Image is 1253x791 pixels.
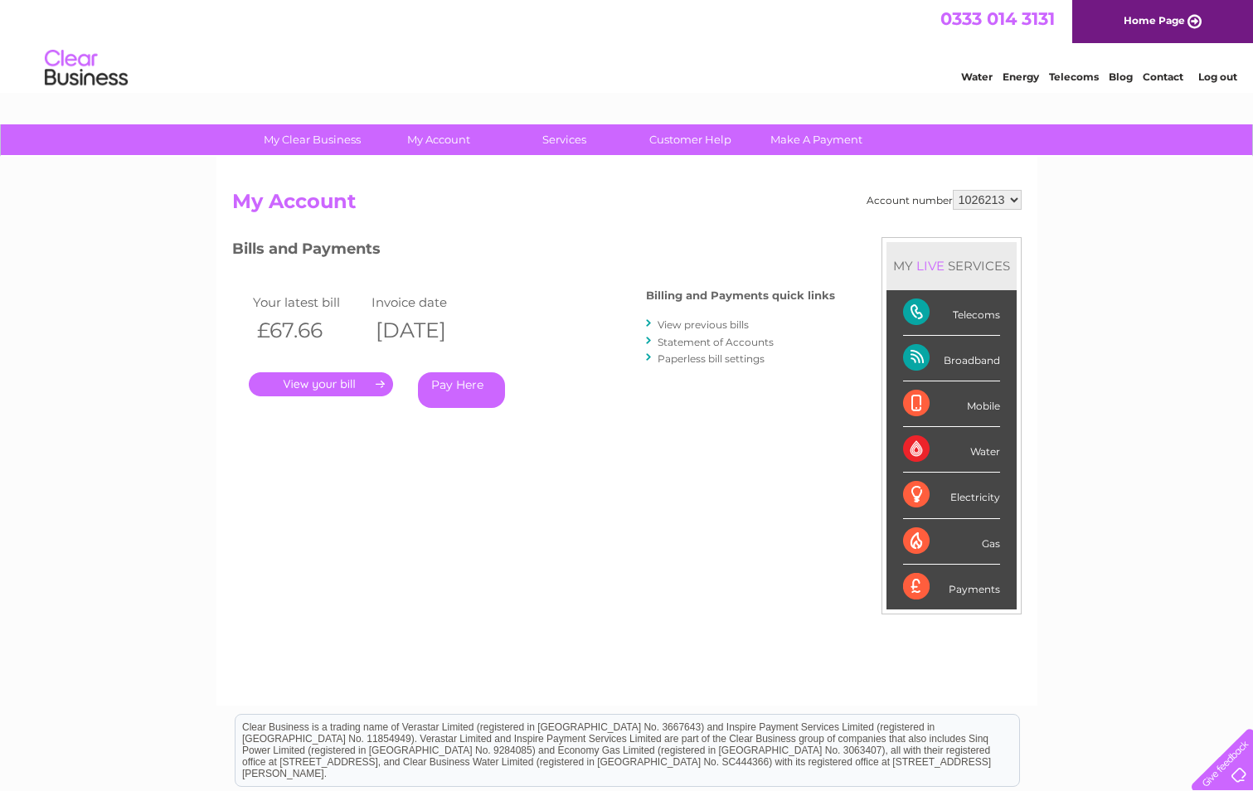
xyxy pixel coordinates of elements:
[249,291,368,313] td: Your latest bill
[232,237,835,266] h3: Bills and Payments
[496,124,633,155] a: Services
[244,124,381,155] a: My Clear Business
[236,9,1019,80] div: Clear Business is a trading name of Verastar Limited (registered in [GEOGRAPHIC_DATA] No. 3667643...
[370,124,507,155] a: My Account
[903,473,1000,518] div: Electricity
[249,372,393,396] a: .
[658,318,749,331] a: View previous bills
[903,336,1000,381] div: Broadband
[622,124,759,155] a: Customer Help
[367,313,487,347] th: [DATE]
[658,336,774,348] a: Statement of Accounts
[249,313,368,347] th: £67.66
[886,242,1017,289] div: MY SERVICES
[903,381,1000,427] div: Mobile
[232,190,1022,221] h2: My Account
[913,258,948,274] div: LIVE
[418,372,505,408] a: Pay Here
[658,352,765,365] a: Paperless bill settings
[940,8,1055,29] a: 0333 014 3131
[646,289,835,302] h4: Billing and Payments quick links
[1049,70,1099,83] a: Telecoms
[1109,70,1133,83] a: Blog
[903,290,1000,336] div: Telecoms
[903,565,1000,609] div: Payments
[903,427,1000,473] div: Water
[867,190,1022,210] div: Account number
[748,124,885,155] a: Make A Payment
[367,291,487,313] td: Invoice date
[961,70,993,83] a: Water
[44,43,129,94] img: logo.png
[903,519,1000,565] div: Gas
[1003,70,1039,83] a: Energy
[1198,70,1237,83] a: Log out
[1143,70,1183,83] a: Contact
